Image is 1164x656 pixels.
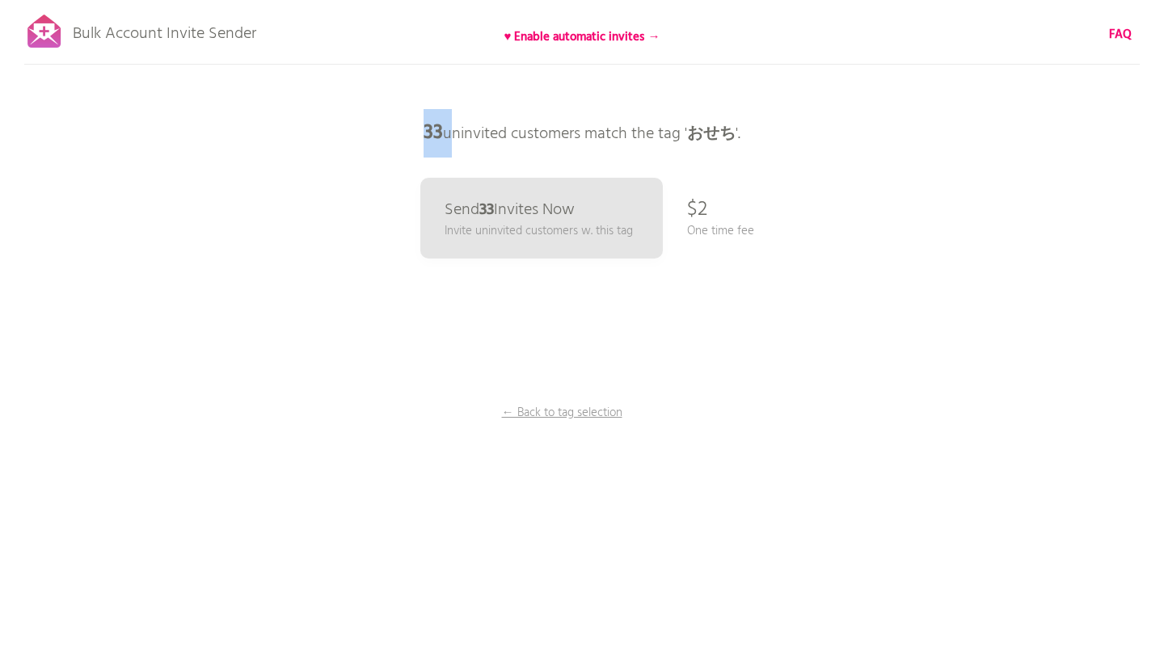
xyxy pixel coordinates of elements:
p: uninvited customers match the tag ' '. [339,109,824,158]
p: Invite uninvited customers w. this tag [445,222,633,240]
a: Send33Invites Now Invite uninvited customers w. this tag [420,178,663,259]
b: FAQ [1109,25,1132,44]
p: $2 [687,186,707,234]
p: ← Back to tag selection [501,404,622,422]
p: Send Invites Now [445,202,575,218]
b: おせち [687,121,736,147]
b: 33 [424,117,443,149]
p: Bulk Account Invite Sender [73,10,256,50]
p: One time fee [687,222,754,240]
a: FAQ [1109,26,1132,44]
b: ♥ Enable automatic invites → [504,27,660,47]
b: 33 [479,197,494,223]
